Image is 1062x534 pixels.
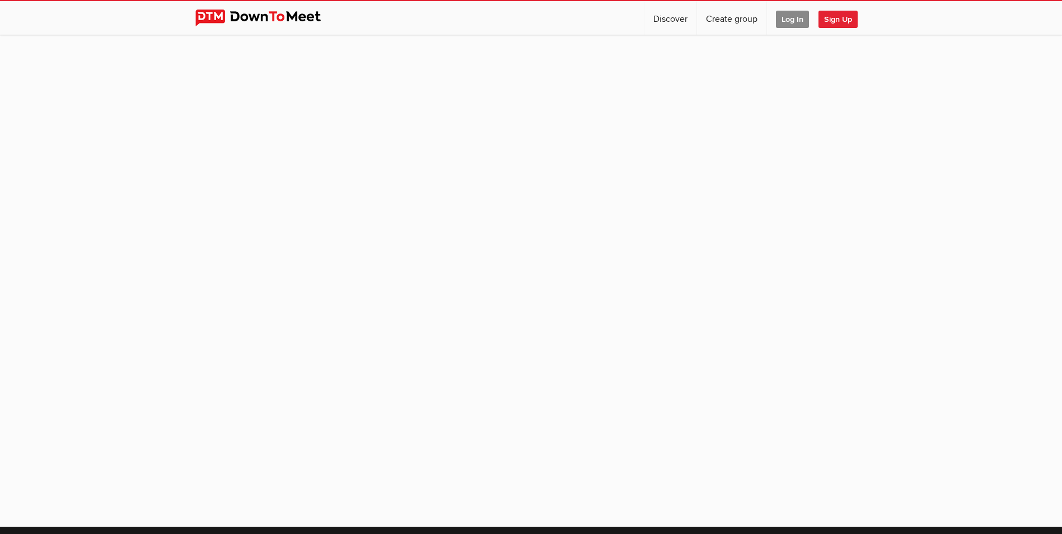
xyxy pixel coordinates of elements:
span: Log In [776,11,809,28]
img: DownToMeet [195,10,338,26]
a: Sign Up [818,1,867,35]
span: Sign Up [818,11,858,28]
a: Log In [767,1,818,35]
a: Create group [697,1,766,35]
a: Discover [644,1,696,35]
